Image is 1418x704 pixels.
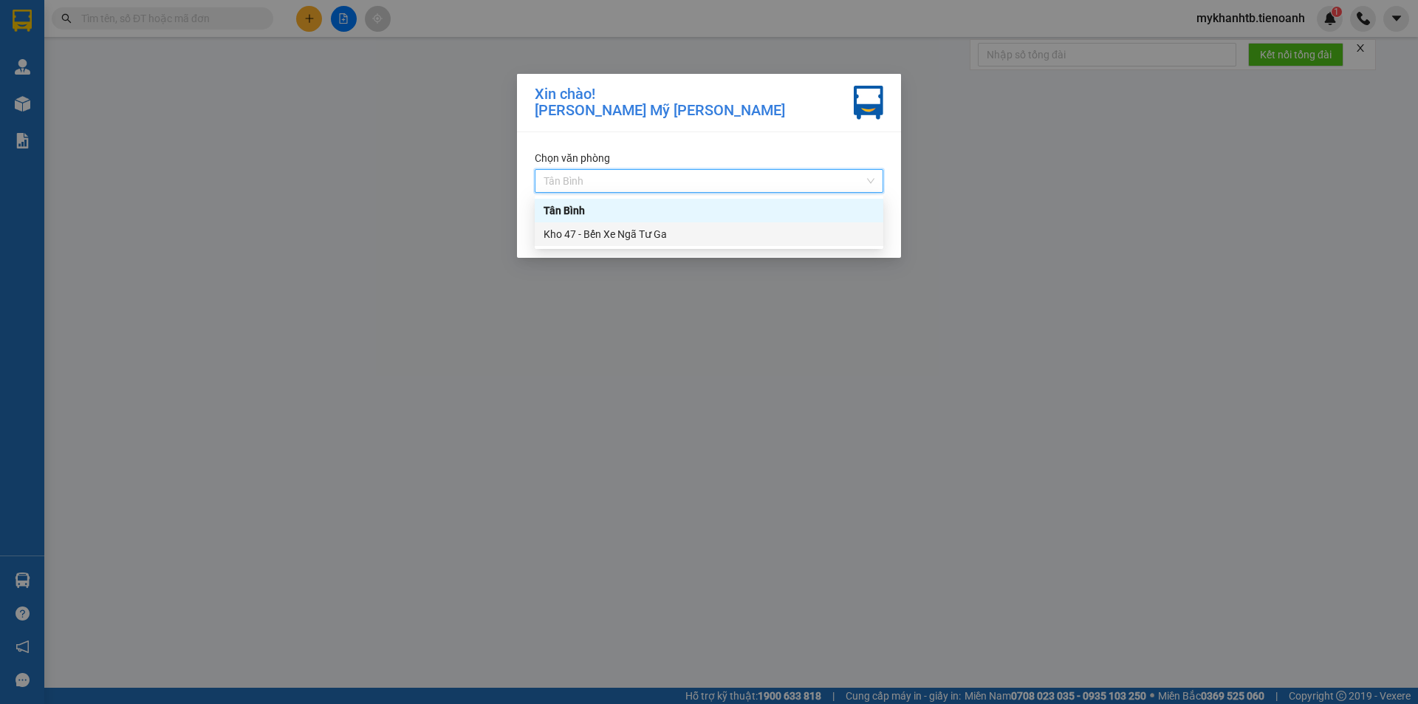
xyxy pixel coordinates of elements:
div: Tân Bình [544,202,874,219]
div: Tân Bình [535,199,883,222]
div: Xin chào! [PERSON_NAME] Mỹ [PERSON_NAME] [535,86,785,120]
div: Kho 47 - Bến Xe Ngã Tư Ga [544,226,874,242]
div: Kho 47 - Bến Xe Ngã Tư Ga [535,222,883,246]
div: Chọn văn phòng [535,150,883,166]
span: Tân Bình [544,170,874,192]
img: vxr-icon [854,86,883,120]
